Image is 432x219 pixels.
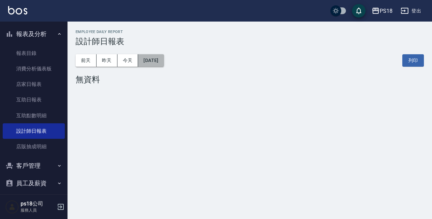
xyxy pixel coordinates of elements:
[369,4,395,18] button: PS18
[352,4,366,18] button: save
[3,123,65,139] a: 設計師日報表
[380,7,393,15] div: PS18
[138,54,164,67] button: [DATE]
[3,25,65,43] button: 報表及分析
[76,30,424,34] h2: Employee Daily Report
[117,54,138,67] button: 今天
[3,76,65,92] a: 店家日報表
[8,6,27,14] img: Logo
[3,157,65,175] button: 客戶管理
[76,37,424,46] h3: 設計師日報表
[76,54,97,67] button: 前天
[76,75,424,84] div: 無資料
[3,92,65,107] a: 互助日報表
[3,192,65,209] button: 商品管理
[3,175,65,192] button: 員工及薪資
[3,108,65,123] a: 互助點數明細
[398,5,424,17] button: 登出
[21,207,55,213] p: 服務人員
[3,139,65,154] a: 店販抽成明細
[5,200,19,214] img: Person
[97,54,117,67] button: 昨天
[3,45,65,61] a: 報表目錄
[3,61,65,76] a: 消費分析儀表板
[402,54,424,67] button: 列印
[21,200,55,207] h5: ps18公司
